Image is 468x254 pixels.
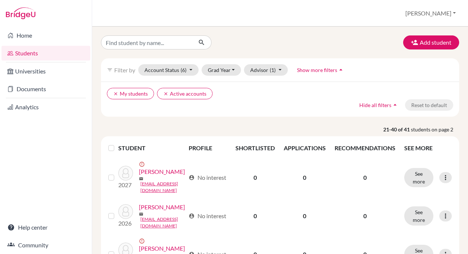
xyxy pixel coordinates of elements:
button: clearMy students [107,88,154,99]
th: SHORTLISTED [231,139,279,157]
strong: 21-40 of 41 [383,126,411,133]
a: Help center [1,220,90,235]
img: Mahapatra, Leisha [118,204,133,219]
div: No interest [189,212,226,220]
span: mail [139,176,143,181]
p: 0 [335,173,395,182]
a: Analytics [1,100,90,114]
a: [PERSON_NAME] [139,203,185,212]
th: RECOMMENDATIONS [330,139,400,157]
a: Students [1,46,90,61]
button: See more [404,168,433,187]
input: Find student by name... [101,35,192,49]
span: account_circle [189,213,195,219]
th: STUDENT [118,139,184,157]
td: 0 [279,157,330,198]
button: Show more filtersarrow_drop_up [291,64,351,76]
th: APPLICATIONS [279,139,330,157]
span: Show more filters [297,67,337,73]
a: [EMAIL_ADDRESS][DOMAIN_NAME] [140,181,185,194]
a: [PERSON_NAME] [139,167,185,176]
span: students on page 2 [411,126,459,133]
span: (1) [270,67,276,73]
span: Hide all filters [359,102,391,108]
button: Add student [403,35,459,49]
span: error_outline [139,238,146,244]
th: PROFILE [184,139,231,157]
div: No interest [189,173,226,182]
p: 2027 [118,181,133,189]
td: 0 [231,198,279,234]
button: See more [404,206,433,226]
a: Universities [1,64,90,79]
button: Reset to default [405,99,453,111]
button: Grad Year [202,64,241,76]
i: filter_list [107,67,113,73]
span: mail [139,212,143,216]
img: Ghosh, Ritoja [118,166,133,181]
button: Hide all filtersarrow_drop_up [353,99,405,111]
a: Home [1,28,90,43]
i: clear [113,91,118,96]
span: (6) [181,67,186,73]
p: 0 [335,212,395,220]
th: SEE MORE [400,139,456,157]
span: Filter by [114,66,135,73]
i: arrow_drop_up [337,66,345,73]
td: 0 [231,157,279,198]
i: clear [163,91,168,96]
td: 0 [279,198,330,234]
a: Documents [1,82,90,96]
i: arrow_drop_up [391,101,399,109]
button: Account Status(6) [138,64,199,76]
p: 2026 [118,219,133,228]
a: Community [1,238,90,253]
button: Advisor(1) [244,64,288,76]
span: account_circle [189,175,195,181]
a: [PERSON_NAME] [139,244,185,253]
img: Bridge-U [6,7,35,19]
a: [EMAIL_ADDRESS][DOMAIN_NAME] [140,216,185,229]
span: error_outline [139,161,146,167]
button: clearActive accounts [157,88,213,99]
button: [PERSON_NAME] [402,6,459,20]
